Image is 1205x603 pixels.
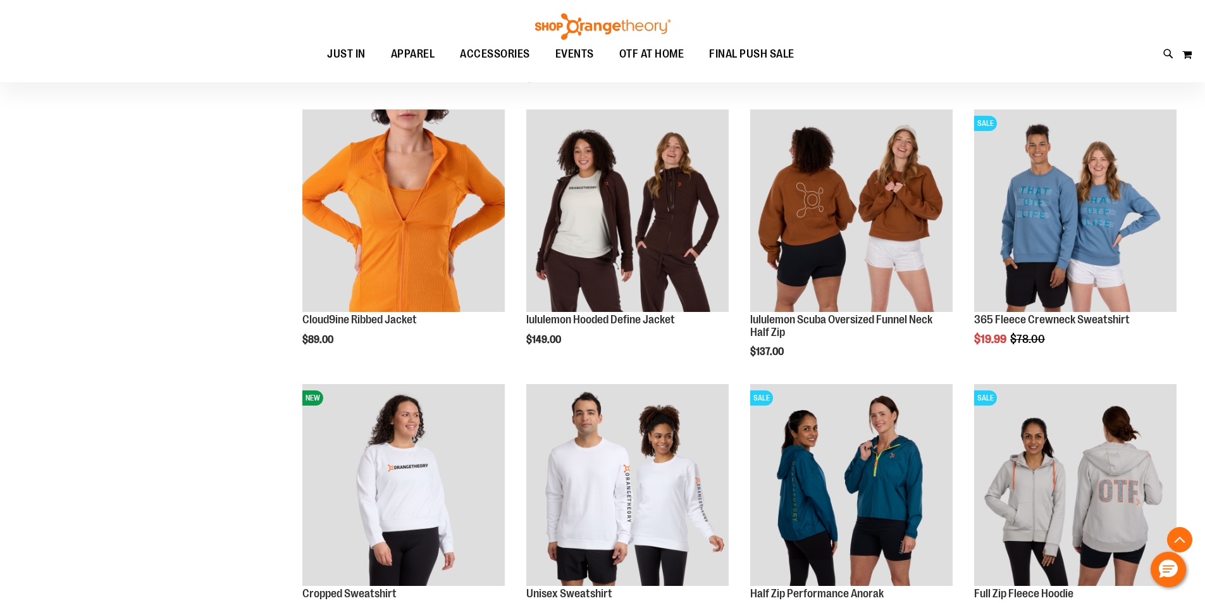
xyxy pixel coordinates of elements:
a: EVENTS [543,40,607,69]
span: APPAREL [391,40,435,68]
a: APPAREL [378,40,448,68]
a: Main view of 2024 Convention lululemon Hooded Define Jacket [526,109,729,314]
span: $19.99 [974,333,1008,345]
span: $137.00 [750,346,786,357]
span: $89.00 [302,334,335,345]
img: Half Zip Performance Anorak [750,384,953,587]
a: 365 Fleece Crewneck Sweatshirt [974,313,1130,326]
span: OTF AT HOME [619,40,684,68]
a: lululemon Hooded Define Jacket [526,313,675,326]
img: Main Image of 1457091 [974,384,1177,587]
img: Cloud9ine Ribbed Jacket [302,109,505,312]
span: ACCESSORIES [460,40,530,68]
span: NEW [302,390,323,406]
a: Full Zip Fleece Hoodie [974,587,1073,600]
a: Cloud9ine Ribbed Jacket [302,313,417,326]
a: Main view of lululemon Womens Scuba Oversized Funnel Neck [750,109,953,314]
a: Main Image of 1457091SALE [974,384,1177,588]
a: Cloud9ine Ribbed Jacket [302,109,505,314]
a: Cropped Sweatshirt [302,587,397,600]
span: JUST IN [327,40,366,68]
div: product [520,103,735,378]
div: product [744,103,959,390]
div: product [296,103,511,378]
img: 365 Fleece Crewneck Sweatshirt [974,109,1177,312]
a: Unisex Sweatshirt [526,384,729,588]
a: FINAL PUSH SALE [696,40,807,69]
span: FINAL PUSH SALE [709,40,794,68]
a: ACCESSORIES [447,40,543,69]
span: SALE [974,390,997,406]
a: Half Zip Performance AnorakSALE [750,384,953,588]
button: Back To Top [1167,527,1192,552]
img: Shop Orangetheory [533,13,672,40]
span: $78.00 [1010,333,1047,345]
span: $149.00 [526,334,563,345]
span: SALE [974,116,997,131]
img: Main view of 2024 Convention lululemon Hooded Define Jacket [526,109,729,312]
img: Front of 2024 Q3 Balanced Basic Womens Cropped Sweatshirt [302,384,505,587]
div: product [968,103,1183,378]
img: Unisex Sweatshirt [526,384,729,587]
a: 365 Fleece Crewneck SweatshirtSALE [974,109,1177,314]
a: lululemon Scuba Oversized Funnel Neck Half Zip [750,313,932,339]
a: Half Zip Performance Anorak [750,587,884,600]
a: Unisex Sweatshirt [526,587,612,600]
button: Hello, have a question? Let’s chat. [1151,552,1186,587]
a: OTF AT HOME [607,40,697,69]
a: JUST IN [314,40,378,69]
span: SALE [750,390,773,406]
img: Main view of lululemon Womens Scuba Oversized Funnel Neck [750,109,953,312]
span: EVENTS [555,40,594,68]
a: Front of 2024 Q3 Balanced Basic Womens Cropped SweatshirtNEW [302,384,505,588]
